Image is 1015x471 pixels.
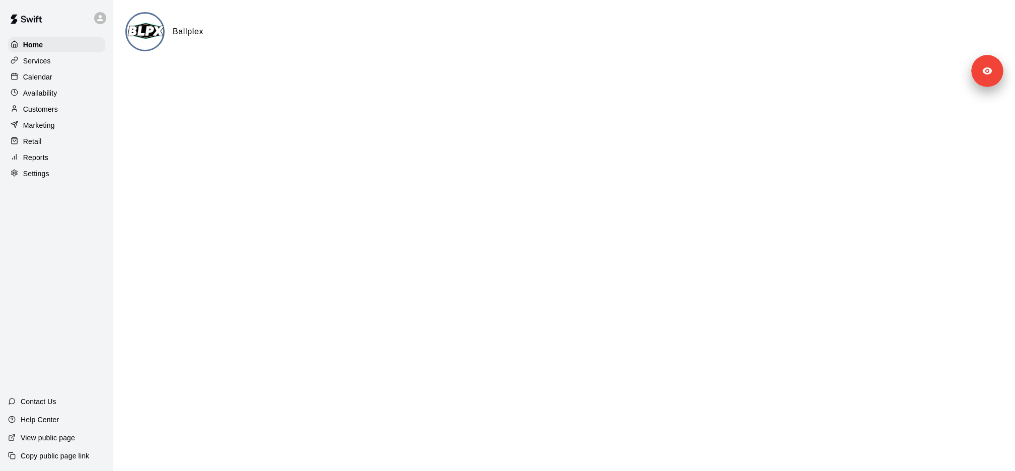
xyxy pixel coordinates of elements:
[8,166,105,181] a: Settings
[23,136,42,146] p: Retail
[8,69,105,85] a: Calendar
[23,104,58,114] p: Customers
[8,102,105,117] a: Customers
[127,14,165,51] img: Ballplex logo
[8,86,105,101] a: Availability
[8,150,105,165] a: Reports
[8,37,105,52] a: Home
[23,120,55,130] p: Marketing
[23,88,57,98] p: Availability
[21,397,56,407] p: Contact Us
[8,118,105,133] a: Marketing
[23,72,52,82] p: Calendar
[21,451,89,461] p: Copy public page link
[173,25,203,38] h6: Ballplex
[23,169,49,179] p: Settings
[23,40,43,50] p: Home
[8,134,105,149] a: Retail
[8,53,105,68] a: Services
[21,415,59,425] p: Help Center
[23,56,51,66] p: Services
[23,152,48,163] p: Reports
[21,433,75,443] p: View public page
